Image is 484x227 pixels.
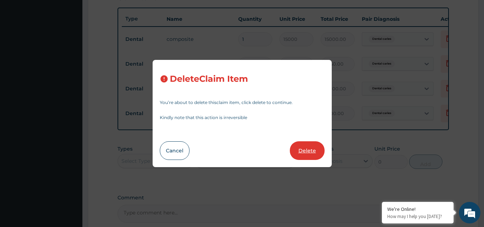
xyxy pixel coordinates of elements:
div: Chat with us now [37,40,120,49]
h3: Delete Claim Item [170,74,248,84]
textarea: Type your message and hit 'Enter' [4,151,136,176]
p: How may I help you today? [387,213,448,219]
button: Cancel [160,141,190,160]
p: You’re about to delete this claim item , click delete to continue. [160,100,325,105]
img: d_794563401_company_1708531726252_794563401 [13,36,29,54]
p: Kindly note that this action is irreversible [160,115,325,120]
div: We're Online! [387,206,448,212]
button: Delete [290,141,325,160]
span: We're online! [42,68,99,140]
div: Minimize live chat window [118,4,135,21]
